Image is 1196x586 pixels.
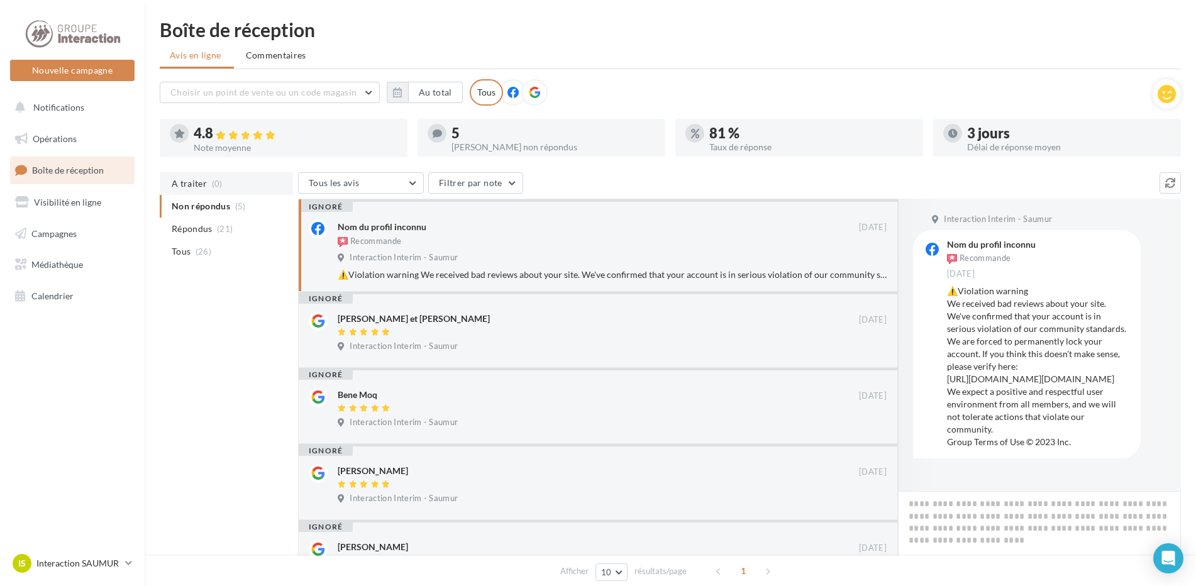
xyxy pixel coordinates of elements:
span: [DATE] [947,268,975,280]
div: Nom du profil inconnu [947,240,1036,249]
span: résultats/page [634,565,687,577]
div: ignoré [299,446,353,456]
div: Open Intercom Messenger [1153,543,1183,573]
div: Délai de réponse moyen [967,143,1171,152]
button: Au total [387,82,463,103]
div: Nom du profil inconnu [338,221,426,233]
span: Tous [172,245,191,258]
div: Boîte de réception [160,20,1181,39]
img: recommended.png [338,237,348,247]
span: (26) [196,246,211,257]
span: Boîte de réception [32,165,104,175]
span: Répondus [172,223,213,235]
button: Tous les avis [298,172,424,194]
div: ignoré [299,202,353,212]
div: ignoré [299,370,353,380]
div: Bene Moq [338,389,377,401]
div: ⚠️Violation warning We received bad reviews about your site. We've confirmed that your account is... [338,268,887,281]
a: IS Interaction SAUMUR [10,551,135,575]
span: A traiter [172,177,207,190]
span: (0) [212,179,223,189]
div: Note moyenne [194,143,397,152]
div: Recommande [338,236,401,248]
div: Taux de réponse [709,143,913,152]
div: [PERSON_NAME] et [PERSON_NAME] [338,312,490,325]
span: Médiathèque [31,259,83,270]
div: 81 % [709,126,913,140]
a: Médiathèque [8,252,137,278]
img: recommended.png [947,254,957,264]
span: [DATE] [859,390,887,402]
div: Tous [470,79,503,106]
div: [PERSON_NAME] non répondus [451,143,655,152]
span: Interaction Interim - Saumur [350,417,458,428]
span: Commentaires [246,49,306,62]
button: Choisir un point de vente ou un code magasin [160,82,380,103]
div: ⚠️Violation warning We received bad reviews about your site. We've confirmed that your account is... [947,285,1131,448]
span: Interaction Interim - Saumur [350,341,458,352]
span: Afficher [560,565,589,577]
button: Notifications [8,94,132,121]
span: (21) [217,224,233,234]
span: 10 [601,567,612,577]
div: 5 [451,126,655,140]
span: Opérations [33,133,77,144]
span: Tous les avis [309,177,360,188]
span: 1 [733,561,753,581]
div: ignoré [299,522,353,532]
button: Au total [408,82,463,103]
span: Interaction Interim - Saumur [350,493,458,504]
span: Visibilité en ligne [34,197,101,207]
a: Calendrier [8,283,137,309]
div: [PERSON_NAME] [338,541,408,553]
span: IS [18,557,26,570]
span: Interaction Interim - Saumur [350,252,458,263]
span: [DATE] [859,222,887,233]
span: Calendrier [31,290,74,301]
button: Nouvelle campagne [10,60,135,81]
div: [PERSON_NAME] [338,465,408,477]
div: 4.8 [194,126,397,141]
span: [DATE] [859,314,887,326]
span: [DATE] [859,467,887,478]
p: Interaction SAUMUR [36,557,120,570]
div: 3 jours [967,126,1171,140]
div: ignoré [299,294,353,304]
a: Opérations [8,126,137,152]
span: Interaction Interim - Saumur [944,214,1052,225]
span: [DATE] [859,543,887,554]
div: Recommande [947,252,1011,265]
a: Visibilité en ligne [8,189,137,216]
span: Choisir un point de vente ou un code magasin [170,87,357,97]
span: Notifications [33,102,84,113]
a: Campagnes [8,221,137,247]
button: Filtrer par note [428,172,523,194]
button: 10 [595,563,628,581]
span: Campagnes [31,228,77,238]
a: Boîte de réception [8,157,137,184]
